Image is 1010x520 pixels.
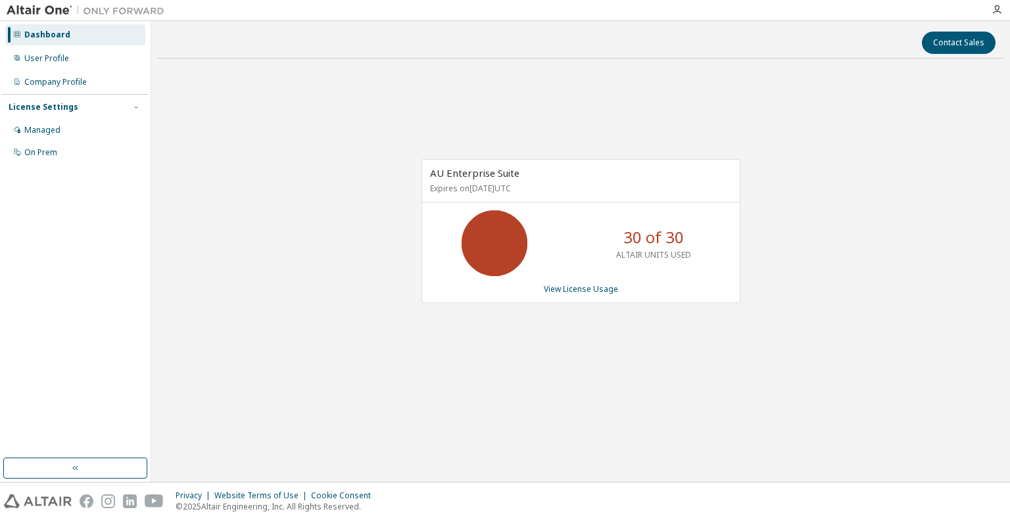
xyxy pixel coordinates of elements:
div: Dashboard [24,30,70,40]
img: facebook.svg [80,494,93,508]
div: Managed [24,125,60,135]
span: AU Enterprise Suite [430,166,519,179]
p: © 2025 Altair Engineering, Inc. All Rights Reserved. [176,501,379,512]
p: 30 of 30 [623,226,684,248]
div: Cookie Consent [311,490,379,501]
p: Expires on [DATE] UTC [430,183,729,194]
div: User Profile [24,53,69,64]
button: Contact Sales [922,32,996,54]
div: Company Profile [24,77,87,87]
div: On Prem [24,147,57,158]
img: linkedin.svg [123,494,137,508]
div: Website Terms of Use [214,490,311,501]
div: Privacy [176,490,214,501]
img: instagram.svg [101,494,115,508]
a: View License Usage [544,283,618,295]
img: altair_logo.svg [4,494,72,508]
img: Altair One [7,4,171,17]
p: ALTAIR UNITS USED [616,249,691,260]
img: youtube.svg [145,494,164,508]
div: License Settings [9,102,78,112]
